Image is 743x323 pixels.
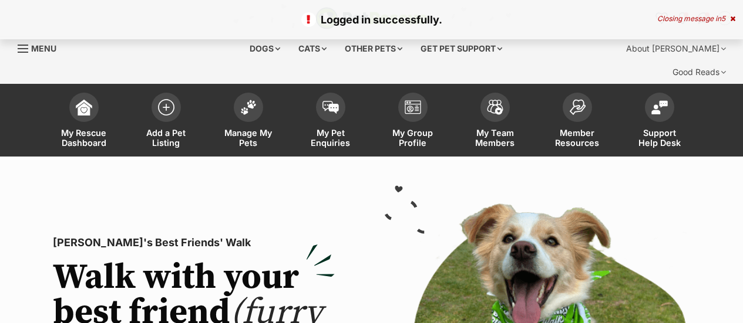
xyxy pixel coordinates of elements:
div: Good Reads [664,60,734,84]
a: My Rescue Dashboard [43,87,125,157]
img: help-desk-icon-fdf02630f3aa405de69fd3d07c3f3aa587a6932b1a1747fa1d2bba05be0121f9.svg [651,100,668,114]
span: My Group Profile [386,128,439,148]
img: manage-my-pets-icon-02211641906a0b7f246fdf0571729dbe1e7629f14944591b6c1af311fb30b64b.svg [240,100,257,115]
a: My Team Members [454,87,536,157]
div: Other pets [337,37,411,60]
img: dashboard-icon-eb2f2d2d3e046f16d808141f083e7271f6b2e854fb5c12c21221c1fb7104beca.svg [76,99,92,115]
span: Menu [31,43,56,53]
div: About [PERSON_NAME] [618,37,734,60]
p: [PERSON_NAME]'s Best Friends' Walk [53,234,335,251]
img: group-profile-icon-3fa3cf56718a62981997c0bc7e787c4b2cf8bcc04b72c1350f741eb67cf2f40e.svg [405,100,421,114]
span: Member Resources [551,128,604,148]
div: Get pet support [412,37,510,60]
a: Support Help Desk [618,87,701,157]
img: pet-enquiries-icon-7e3ad2cf08bfb03b45e93fb7055b45f3efa6380592205ae92323e6603595dc1f.svg [322,101,339,114]
img: member-resources-icon-8e73f808a243e03378d46382f2149f9095a855e16c252ad45f914b54edf8863c.svg [569,99,586,115]
a: My Group Profile [372,87,454,157]
span: My Pet Enquiries [304,128,357,148]
span: My Team Members [469,128,522,148]
a: My Pet Enquiries [290,87,372,157]
span: Manage My Pets [222,128,275,148]
div: Cats [290,37,335,60]
div: Dogs [241,37,288,60]
a: Add a Pet Listing [125,87,207,157]
img: team-members-icon-5396bd8760b3fe7c0b43da4ab00e1e3bb1a5d9ba89233759b79545d2d3fc5d0d.svg [487,100,503,115]
a: Member Resources [536,87,618,157]
a: Menu [18,37,65,58]
span: My Rescue Dashboard [58,128,110,148]
span: Support Help Desk [633,128,686,148]
img: add-pet-listing-icon-0afa8454b4691262ce3f59096e99ab1cd57d4a30225e0717b998d2c9b9846f56.svg [158,99,174,115]
a: Manage My Pets [207,87,290,157]
span: Add a Pet Listing [140,128,193,148]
